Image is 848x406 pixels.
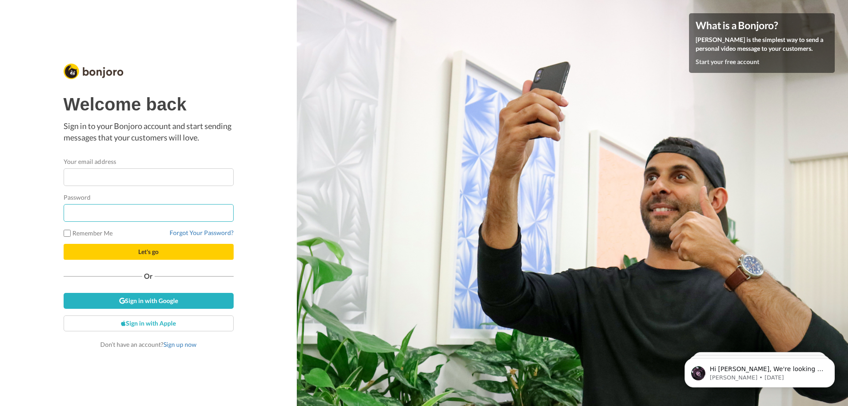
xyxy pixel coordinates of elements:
h1: Welcome back [64,95,234,114]
span: Hi [PERSON_NAME], We're looking to spread the word about [PERSON_NAME] a bit further and we need ... [38,26,152,129]
iframe: Intercom notifications message [671,340,848,402]
span: Don’t have an account? [100,341,197,348]
label: Your email address [64,157,116,166]
a: Forgot Your Password? [170,229,234,236]
a: Sign in with Google [64,293,234,309]
label: Remember Me [64,228,113,238]
span: Or [142,273,155,279]
a: Start your free account [696,58,759,65]
a: Sign up now [163,341,197,348]
h4: What is a Bonjoro? [696,20,828,31]
input: Remember Me [64,230,71,237]
label: Password [64,193,91,202]
p: Sign in to your Bonjoro account and start sending messages that your customers will love. [64,121,234,143]
span: Let's go [138,248,159,255]
p: Message from Matt, sent 31w ago [38,34,152,42]
a: Sign in with Apple [64,315,234,331]
p: [PERSON_NAME] is the simplest way to send a personal video message to your customers. [696,35,828,53]
button: Let's go [64,244,234,260]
